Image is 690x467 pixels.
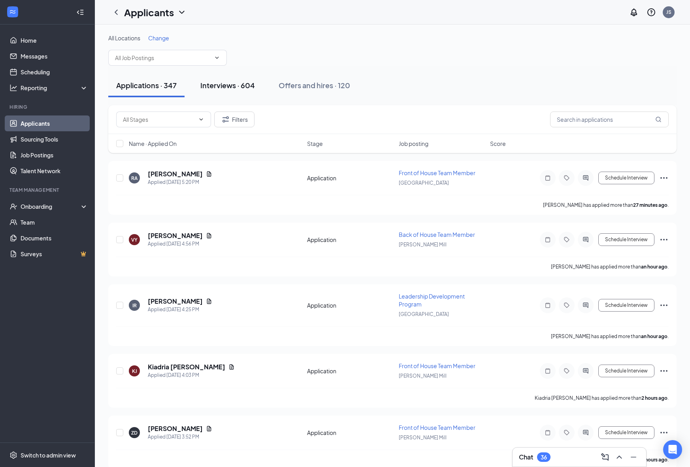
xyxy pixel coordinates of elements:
svg: ComposeMessage [600,452,610,462]
svg: Ellipses [659,301,669,310]
input: All Job Postings [115,53,211,62]
svg: ActiveChat [581,236,590,243]
svg: Tag [562,429,571,436]
svg: Settings [9,451,17,459]
span: All Locations [108,34,140,42]
div: Application [307,301,394,309]
div: IR [132,302,137,309]
p: Kiadria [PERSON_NAME] has applied more than . [535,395,669,401]
b: 2 hours ago [641,457,667,463]
div: Reporting [21,84,89,92]
svg: Document [228,364,235,370]
svg: Notifications [629,8,639,17]
span: Leadership Development Program [399,293,465,308]
svg: ActiveChat [581,175,590,181]
a: Job Postings [21,147,88,163]
span: Back of House Team Member [399,231,475,238]
div: Applied [DATE] 4:25 PM [148,306,212,314]
svg: MagnifyingGlass [655,116,662,123]
div: Applied [DATE] 3:52 PM [148,433,212,441]
button: Schedule Interview [598,299,654,312]
svg: ChevronLeft [111,8,121,17]
b: an hour ago [641,264,667,270]
svg: Document [206,298,212,304]
div: Applications · 347 [116,80,177,90]
svg: Ellipses [659,366,669,376]
svg: QuestionInfo [647,8,656,17]
div: Switch to admin view [21,451,76,459]
div: Hiring [9,104,87,110]
a: Team [21,214,88,230]
h5: [PERSON_NAME] [148,231,203,240]
span: Stage [307,140,323,147]
h5: [PERSON_NAME] [148,424,203,433]
button: Schedule Interview [598,172,654,184]
div: Applied [DATE] 5:20 PM [148,178,212,186]
div: KJ [132,368,137,374]
svg: Collapse [76,8,84,16]
svg: ChevronUp [615,452,624,462]
b: an hour ago [641,333,667,339]
svg: Note [543,429,552,436]
div: VY [131,236,138,243]
svg: Tag [562,368,571,374]
svg: ActiveChat [581,368,590,374]
span: Score [490,140,506,147]
a: Applicants [21,115,88,131]
svg: Tag [562,302,571,308]
span: Name · Applied On [129,140,177,147]
div: Application [307,174,394,182]
div: RA [131,175,138,182]
svg: Minimize [629,452,638,462]
svg: Filter [221,115,230,124]
svg: ActiveChat [581,429,590,436]
svg: Note [543,302,552,308]
div: Applied [DATE] 4:56 PM [148,240,212,248]
a: SurveysCrown [21,246,88,262]
p: [PERSON_NAME] has applied more than . [551,263,669,270]
button: ComposeMessage [599,451,611,463]
svg: Tag [562,175,571,181]
svg: WorkstreamLogo [9,8,17,16]
div: Application [307,236,394,244]
svg: Document [206,233,212,239]
svg: Ellipses [659,428,669,437]
div: 36 [541,454,547,461]
h1: Applicants [124,6,174,19]
p: [PERSON_NAME] has applied more than . [543,202,669,208]
input: All Stages [123,115,195,124]
svg: Note [543,368,552,374]
svg: ChevronDown [177,8,187,17]
div: JS [666,9,671,15]
div: Open Intercom Messenger [663,440,682,459]
svg: Analysis [9,84,17,92]
h3: Chat [519,453,533,461]
span: [PERSON_NAME] Mill [399,242,447,248]
button: Filter Filters [214,112,255,127]
button: Schedule Interview [598,426,654,439]
span: [GEOGRAPHIC_DATA] [399,311,449,317]
div: Onboarding [21,202,81,210]
svg: Ellipses [659,235,669,244]
h5: Kiadria [PERSON_NAME] [148,363,225,371]
button: ChevronUp [613,451,626,463]
svg: Ellipses [659,173,669,183]
button: Schedule Interview [598,233,654,246]
span: Front of House Team Member [399,169,475,176]
div: Applied [DATE] 4:03 PM [148,371,235,379]
input: Search in applications [550,112,669,127]
span: Front of House Team Member [399,424,475,431]
h5: [PERSON_NAME] [148,170,203,178]
svg: Document [206,425,212,432]
svg: Note [543,236,552,243]
svg: ActiveChat [581,302,590,308]
a: Talent Network [21,163,88,179]
svg: Document [206,171,212,177]
button: Schedule Interview [598,365,654,377]
b: 2 hours ago [641,395,667,401]
a: Messages [21,48,88,64]
div: Offers and hires · 120 [279,80,350,90]
a: Sourcing Tools [21,131,88,147]
span: Change [148,34,169,42]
